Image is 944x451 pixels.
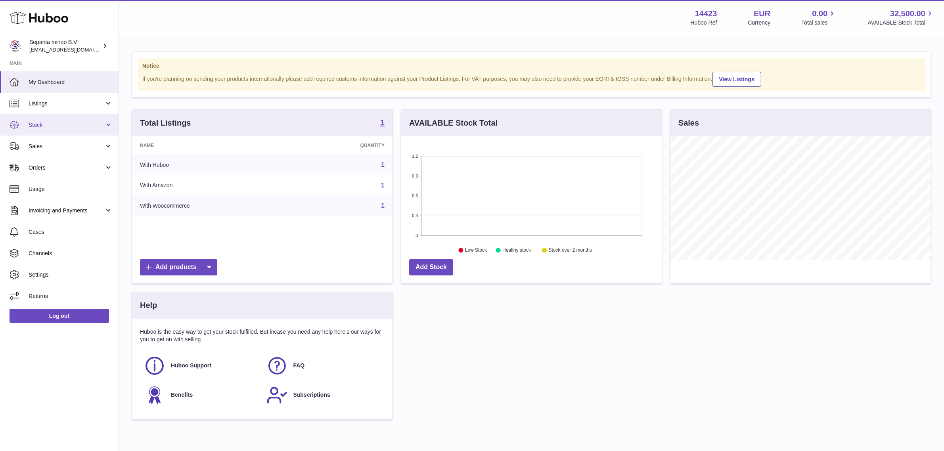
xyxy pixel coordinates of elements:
span: Sales [29,143,104,150]
a: Add Stock [409,259,453,275]
a: Benefits [144,384,258,406]
div: If you're planning on sending your products internationally please add required customs informati... [142,71,921,87]
div: Currency [748,19,771,27]
a: 1 [381,161,385,168]
strong: Notice [142,62,921,70]
text: Healthy stock [502,248,531,253]
text: 0.3 [412,213,418,218]
span: 32,500.00 [890,8,925,19]
strong: EUR [754,8,770,19]
span: Settings [29,271,113,279]
a: 1 [380,118,385,128]
h3: Sales [678,118,699,128]
a: 1 [381,182,385,189]
span: Returns [29,292,113,300]
h3: Help [140,300,157,311]
span: Subscriptions [293,391,330,399]
span: My Dashboard [29,78,113,86]
a: Add products [140,259,217,275]
p: Huboo is the easy way to get your stock fulfilled. But incase you need any help here's our ways f... [140,328,385,343]
text: 1.2 [412,154,418,159]
text: 0.9 [412,174,418,178]
span: Channels [29,250,113,257]
span: Listings [29,100,104,107]
div: Huboo Ref [691,19,717,27]
span: Huboo Support [171,362,211,369]
a: 32,500.00 AVAILABLE Stock Total [867,8,934,27]
span: Invoicing and Payments [29,207,104,214]
h3: Total Listings [140,118,191,128]
text: Low Stock [465,248,487,253]
a: 1 [381,202,385,209]
span: Total sales [801,19,837,27]
span: Cases [29,228,113,236]
a: Subscriptions [266,384,381,406]
span: Benefits [171,391,193,399]
span: Orders [29,164,104,172]
span: [EMAIL_ADDRESS][DOMAIN_NAME] [29,46,117,53]
text: 0.6 [412,193,418,198]
th: Name [132,136,294,155]
strong: 14423 [695,8,717,19]
a: 0.00 Total sales [801,8,837,27]
span: FAQ [293,362,305,369]
h3: AVAILABLE Stock Total [409,118,498,128]
span: Usage [29,185,113,193]
strong: 1 [380,118,385,126]
td: With Huboo [132,155,294,175]
img: internalAdmin-14423@internal.huboo.com [10,40,21,52]
a: FAQ [266,355,381,376]
th: Quantity [294,136,393,155]
a: Huboo Support [144,355,258,376]
text: 0 [416,233,418,238]
td: With Woocommerce [132,195,294,216]
text: Stock over 2 months [549,248,592,253]
a: View Listings [712,72,761,87]
div: Sepanta minoo B.V [29,38,101,54]
span: Stock [29,121,104,129]
a: Log out [10,309,109,323]
span: 0.00 [812,8,828,19]
td: With Amazon [132,175,294,196]
span: AVAILABLE Stock Total [867,19,934,27]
